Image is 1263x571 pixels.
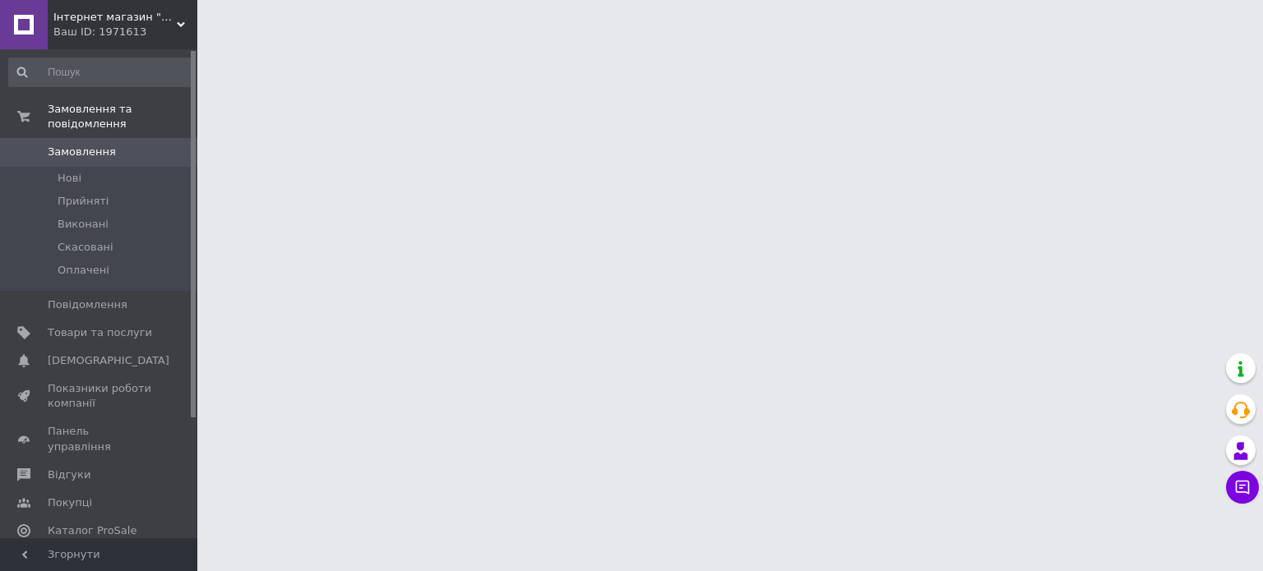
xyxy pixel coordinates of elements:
div: Ваш ID: 1971613 [53,25,197,39]
span: Замовлення та повідомлення [48,102,197,131]
span: Панель управління [48,424,152,454]
span: Покупці [48,495,92,510]
span: Каталог ProSale [48,523,136,538]
span: Інтернет магазин "Ловись рибка" [53,10,177,25]
span: Прийняті [58,194,109,209]
span: Оплачені [58,263,109,278]
span: Замовлення [48,145,116,159]
span: Відгуки [48,467,90,482]
span: Показники роботи компанії [48,381,152,411]
span: Нові [58,171,81,186]
button: Чат з покупцем [1226,471,1259,504]
span: [DEMOGRAPHIC_DATA] [48,353,169,368]
span: Виконані [58,217,109,232]
span: Товари та послуги [48,325,152,340]
span: Скасовані [58,240,113,255]
input: Пошук [8,58,194,87]
span: Повідомлення [48,297,127,312]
